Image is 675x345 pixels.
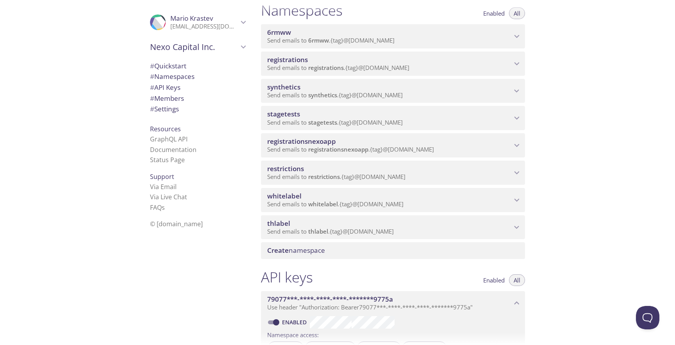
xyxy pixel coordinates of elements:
[261,79,525,103] div: synthetics namespace
[509,274,525,286] button: All
[261,242,525,259] div: Create namespace
[261,106,525,130] div: stagetests namespace
[261,161,525,185] div: restrictions namespace
[308,118,337,126] span: stagetests
[150,203,165,212] a: FAQ
[308,91,337,99] span: synthetics
[267,246,325,255] span: namespace
[267,200,404,208] span: Send emails to . {tag} @[DOMAIN_NAME]
[281,318,310,326] a: Enabled
[267,55,308,64] span: registrations
[267,137,336,146] span: registrationsnexoapp
[267,36,395,44] span: Send emails to . {tag} @[DOMAIN_NAME]
[267,329,319,340] label: Namespace access:
[308,36,329,44] span: 6rmww
[150,145,196,154] a: Documentation
[170,23,238,30] p: [EMAIL_ADDRESS][DOMAIN_NAME]
[267,173,405,181] span: Send emails to . {tag} @[DOMAIN_NAME]
[267,246,289,255] span: Create
[170,14,213,23] span: Mario Krastev
[144,93,252,104] div: Members
[150,94,184,103] span: Members
[267,191,302,200] span: whitelabel
[150,193,187,201] a: Via Live Chat
[261,188,525,212] div: whitelabel namespace
[261,215,525,240] div: thlabel namespace
[267,28,291,37] span: 6rmww
[308,173,340,181] span: restrictions
[150,104,179,113] span: Settings
[308,227,328,235] span: thlabel
[144,82,252,93] div: API Keys
[150,104,154,113] span: #
[144,71,252,82] div: Namespaces
[261,268,313,286] h1: API keys
[150,61,186,70] span: Quickstart
[308,145,368,153] span: registrationsnexoapp
[267,109,300,118] span: stagetests
[479,274,509,286] button: Enabled
[261,2,343,19] h1: Namespaces
[150,72,154,81] span: #
[308,64,344,72] span: registrations
[261,24,525,48] div: 6rmww namespace
[144,104,252,114] div: Team Settings
[267,164,304,173] span: restrictions
[150,156,185,164] a: Status Page
[150,72,195,81] span: Namespaces
[267,91,403,99] span: Send emails to . {tag} @[DOMAIN_NAME]
[636,306,659,329] iframe: Help Scout Beacon - Open
[479,7,509,19] button: Enabled
[150,135,187,143] a: GraphQL API
[150,172,174,181] span: Support
[509,7,525,19] button: All
[150,41,238,52] span: Nexo Capital Inc.
[261,133,525,157] div: registrationsnexoapp namespace
[267,64,409,72] span: Send emails to . {tag} @[DOMAIN_NAME]
[267,227,394,235] span: Send emails to . {tag} @[DOMAIN_NAME]
[261,52,525,76] div: registrations namespace
[150,182,177,191] a: Via Email
[267,82,300,91] span: synthetics
[150,83,180,92] span: API Keys
[162,203,165,212] span: s
[150,220,203,228] span: © [DOMAIN_NAME]
[267,219,290,228] span: thlabel
[308,200,338,208] span: whitelabel
[144,37,252,57] div: Nexo Capital Inc.
[150,94,154,103] span: #
[144,9,252,35] div: Mario Krastev
[150,61,154,70] span: #
[144,61,252,72] div: Quickstart
[267,118,403,126] span: Send emails to . {tag} @[DOMAIN_NAME]
[150,125,181,133] span: Resources
[267,145,434,153] span: Send emails to . {tag} @[DOMAIN_NAME]
[150,83,154,92] span: #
